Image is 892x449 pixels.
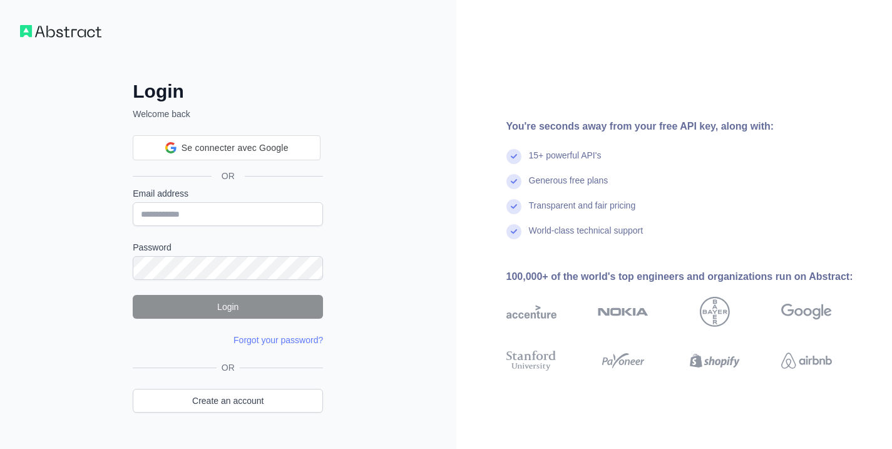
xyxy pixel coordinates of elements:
div: You're seconds away from your free API key, along with: [506,119,873,134]
p: Welcome back [133,108,323,120]
div: Transparent and fair pricing [529,199,636,224]
a: Forgot your password? [233,335,323,345]
div: 15+ powerful API's [529,149,602,174]
div: Se connecter avec Google [133,135,320,160]
img: payoneer [598,348,648,373]
div: Generous free plans [529,174,608,199]
img: check mark [506,199,521,214]
img: check mark [506,224,521,239]
a: Create an account [133,389,323,413]
button: Login [133,295,323,319]
h2: Login [133,80,323,103]
img: check mark [506,174,521,189]
img: bayer [700,297,730,327]
img: Workflow [20,25,101,38]
label: Email address [133,187,323,200]
label: Password [133,241,323,254]
span: Se connecter avec Google [182,142,289,155]
img: check mark [506,149,521,164]
span: OR [212,170,245,182]
div: 100,000+ of the world's top engineers and organizations run on Abstract: [506,269,873,284]
img: airbnb [781,348,832,373]
img: google [781,297,832,327]
img: shopify [690,348,741,373]
div: World-class technical support [529,224,643,249]
img: accenture [506,297,557,327]
img: nokia [598,297,648,327]
img: stanford university [506,348,557,373]
span: OR [217,361,240,374]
